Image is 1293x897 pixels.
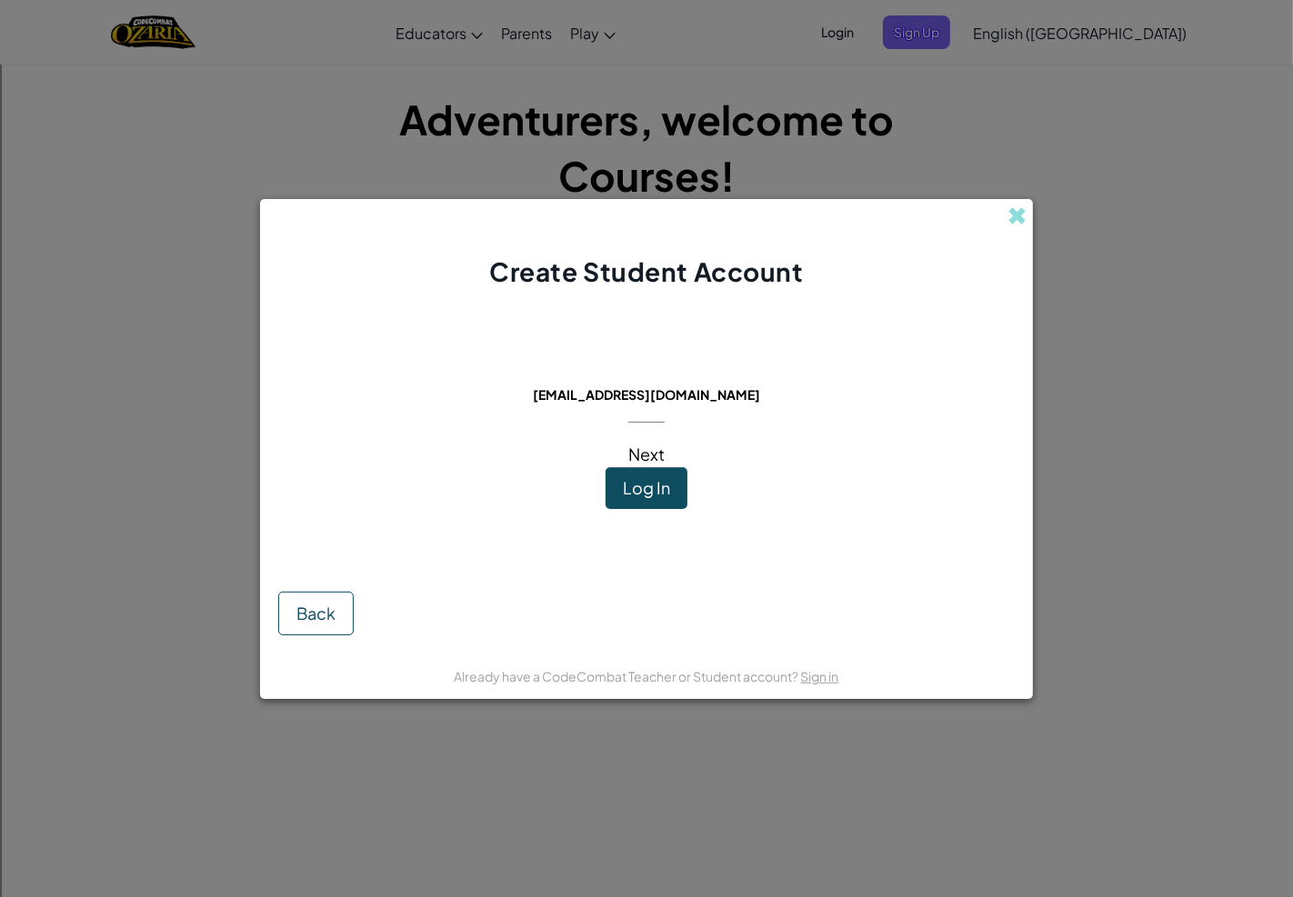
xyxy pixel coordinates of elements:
[7,92,1286,108] div: Delete
[623,477,670,498] span: Log In
[518,361,776,382] span: This email is already in use:
[7,7,380,24] div: Home
[533,386,760,403] span: [EMAIL_ADDRESS][DOMAIN_NAME]
[7,75,1286,92] div: Move To ...
[628,444,665,464] span: Next
[7,43,1286,59] div: Sort A > Z
[296,603,336,623] span: Back
[278,592,354,635] button: Back
[801,668,839,684] a: Sign in
[7,125,1286,141] div: Sign out
[7,59,1286,75] div: Sort New > Old
[455,668,801,684] span: Already have a CodeCombat Teacher or Student account?
[606,467,687,509] button: Log In
[489,255,803,287] span: Create Student Account
[7,108,1286,125] div: Options
[7,24,168,43] input: Search outlines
